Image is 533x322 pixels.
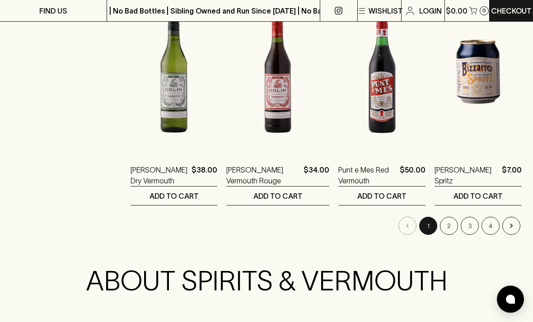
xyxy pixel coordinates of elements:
a: [PERSON_NAME] Dry Vermouth [131,165,188,187]
button: page 1 [419,217,437,235]
button: Go to page 3 [461,217,479,235]
button: Go to page 2 [440,217,458,235]
button: Go to next page [502,217,520,235]
p: FIND US [39,5,67,16]
p: $7.00 [502,165,522,187]
button: ADD TO CART [338,187,425,205]
p: Checkout [491,5,532,16]
nav: pagination navigation [131,217,522,235]
button: ADD TO CART [131,187,217,205]
a: [PERSON_NAME] Spritz [435,165,498,187]
p: ADD TO CART [253,191,303,202]
p: $0.00 [446,5,468,16]
button: Go to page 4 [482,217,500,235]
p: Login [419,5,442,16]
p: ADD TO CART [150,191,199,202]
p: $38.00 [192,165,217,187]
h2: ABOUT SPIRITS & VERMOUTH [80,265,453,298]
p: $34.00 [304,165,329,187]
button: ADD TO CART [435,187,522,205]
a: Punt e Mes Red Vermouth [338,165,396,187]
p: ADD TO CART [454,191,503,202]
p: ADD TO CART [357,191,407,202]
p: Wishlist [369,5,403,16]
p: 0 [482,8,486,13]
button: ADD TO CART [226,187,329,205]
a: [PERSON_NAME] Vermouth Rouge [226,165,300,187]
img: bubble-icon [506,295,515,304]
p: $50.00 [400,165,425,187]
